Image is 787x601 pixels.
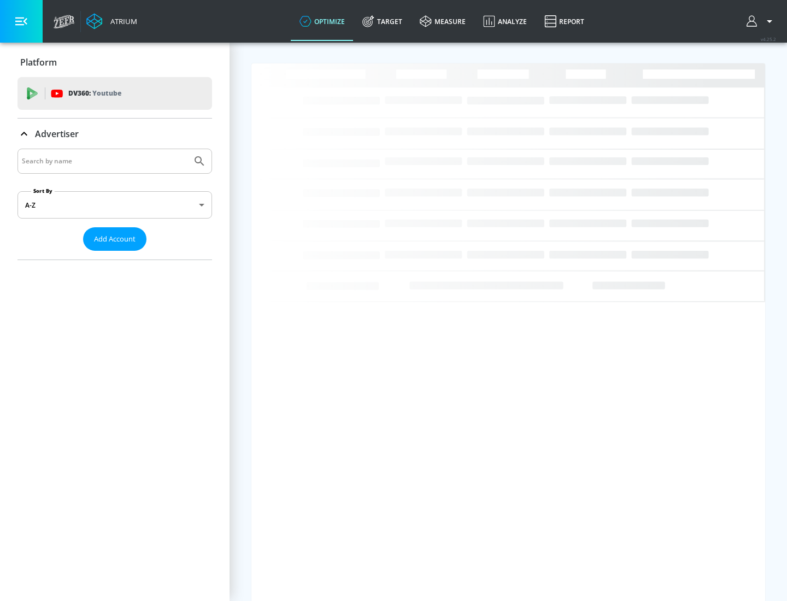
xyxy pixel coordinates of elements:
[761,36,776,42] span: v 4.25.2
[291,2,354,41] a: optimize
[17,119,212,149] div: Advertiser
[354,2,411,41] a: Target
[20,56,57,68] p: Platform
[17,149,212,260] div: Advertiser
[83,227,146,251] button: Add Account
[17,191,212,219] div: A-Z
[68,87,121,99] p: DV360:
[17,47,212,78] div: Platform
[17,77,212,110] div: DV360: Youtube
[94,233,136,245] span: Add Account
[86,13,137,30] a: Atrium
[35,128,79,140] p: Advertiser
[17,251,212,260] nav: list of Advertiser
[536,2,593,41] a: Report
[92,87,121,99] p: Youtube
[106,16,137,26] div: Atrium
[411,2,474,41] a: measure
[31,187,55,195] label: Sort By
[22,154,187,168] input: Search by name
[474,2,536,41] a: Analyze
